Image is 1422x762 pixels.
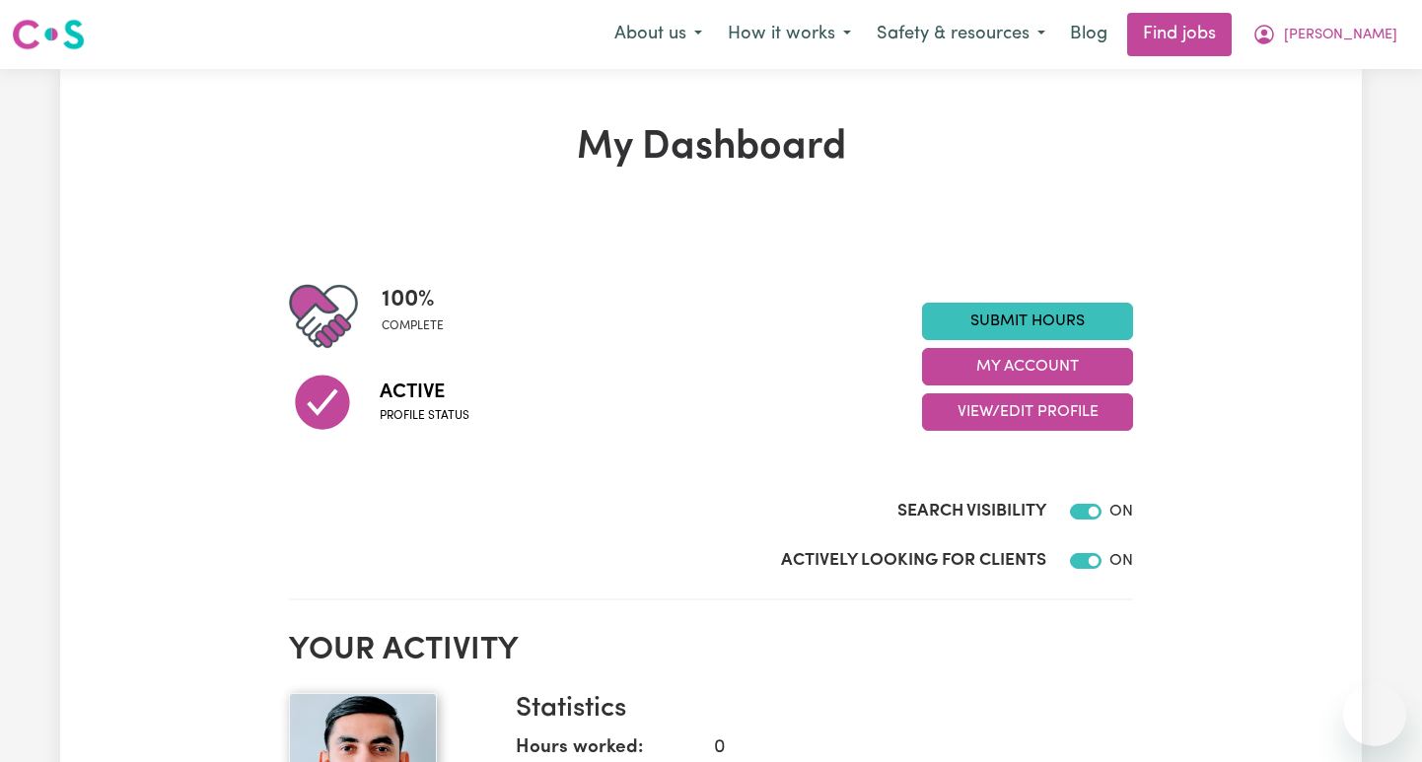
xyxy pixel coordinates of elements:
[382,317,444,335] span: complete
[1343,683,1406,746] iframe: Button to launch messaging window
[380,407,469,425] span: Profile status
[1240,14,1410,55] button: My Account
[289,632,1133,669] h2: Your activity
[1058,13,1119,56] a: Blog
[289,124,1133,172] h1: My Dashboard
[380,378,469,407] span: Active
[1109,553,1133,569] span: ON
[12,12,85,57] a: Careseekers logo
[1109,504,1133,520] span: ON
[12,17,85,52] img: Careseekers logo
[922,303,1133,340] a: Submit Hours
[602,14,715,55] button: About us
[382,282,460,351] div: Profile completeness: 100%
[922,393,1133,431] button: View/Edit Profile
[382,282,444,317] span: 100 %
[781,548,1046,574] label: Actively Looking for Clients
[864,14,1058,55] button: Safety & resources
[1127,13,1232,56] a: Find jobs
[897,499,1046,524] label: Search Visibility
[516,693,1117,727] h3: Statistics
[922,348,1133,385] button: My Account
[1284,25,1397,46] span: [PERSON_NAME]
[715,14,864,55] button: How it works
